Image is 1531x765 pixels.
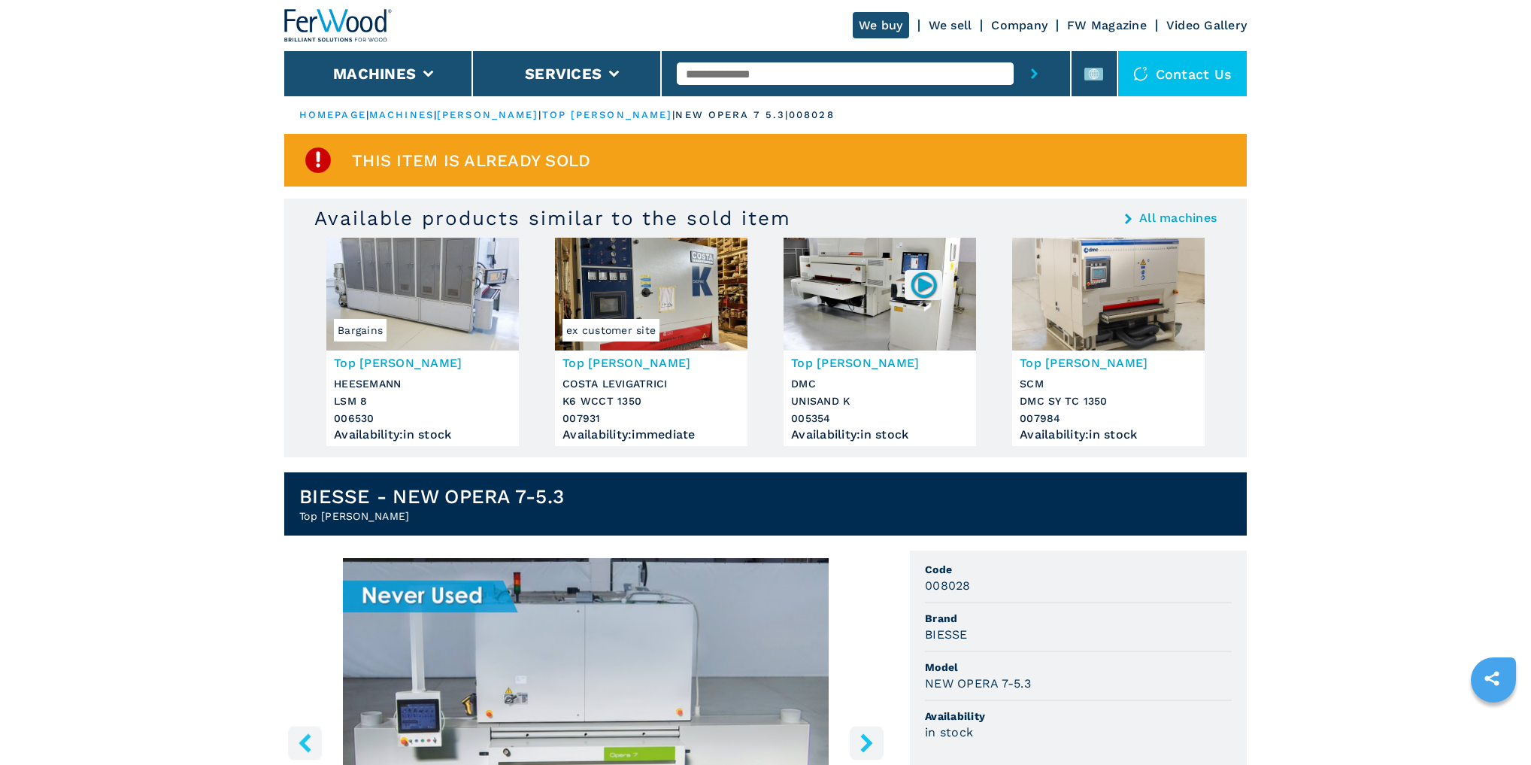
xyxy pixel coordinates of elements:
a: Video Gallery [1166,18,1247,32]
a: Top Sanders DMC UNISAND K005354Top [PERSON_NAME]DMCUNISAND K005354Availability:in stock [784,238,976,446]
p: 008028 [789,108,835,122]
h3: NEW OPERA 7-5.3 [925,675,1031,692]
div: Availability : in stock [334,431,511,439]
h1: BIESSE - NEW OPERA 7-5.3 [299,484,564,508]
a: HOMEPAGE [299,109,366,120]
span: | [672,109,675,120]
img: Top Sanders SCM DMC SY TC 1350 [1012,238,1205,351]
span: | [434,109,437,120]
span: ex customer site [562,319,659,342]
h3: Top [PERSON_NAME] [334,354,511,372]
a: Company [991,18,1047,32]
a: machines [369,109,434,120]
div: Availability : in stock [791,431,969,439]
div: Availability : in stock [1020,431,1197,439]
h3: DMC UNISAND K 005354 [791,375,969,427]
div: Contact us [1118,51,1248,96]
a: sharethis [1473,660,1511,697]
h3: BIESSE [925,626,968,643]
span: This item is already sold [352,152,590,169]
span: Code [925,562,1232,577]
span: | [366,109,369,120]
h3: Top [PERSON_NAME] [791,354,969,372]
iframe: Chat [1467,697,1520,754]
h3: Top [PERSON_NAME] [1020,354,1197,372]
button: Machines [333,65,416,83]
a: Top Sanders HEESEMANN LSM 8BargainsTop [PERSON_NAME]HEESEMANNLSM 8006530Availability:in stock [326,238,519,446]
h3: COSTA LEVIGATRICI K6 WCCT 1350 007931 [562,375,740,427]
a: FW Magazine [1067,18,1147,32]
h3: in stock [925,724,973,741]
img: SoldProduct [303,145,333,175]
span: Bargains [334,319,387,342]
img: Contact us [1133,66,1148,81]
h3: Top [PERSON_NAME] [562,354,740,372]
div: Availability : immediate [562,431,740,439]
h3: 008028 [925,577,971,594]
a: We sell [929,18,972,32]
span: Model [925,660,1232,675]
button: right-button [850,726,884,760]
h3: HEESEMANN LSM 8 006530 [334,375,511,427]
a: [PERSON_NAME] [437,109,538,120]
button: left-button [288,726,322,760]
img: Ferwood [284,9,393,42]
a: We buy [853,12,909,38]
a: Top Sanders COSTA LEVIGATRICI K6 WCCT 1350ex customer siteTop [PERSON_NAME]COSTA LEVIGATRICIK6 WC... [555,238,747,446]
span: | [538,109,541,120]
h3: SCM DMC SY TC 1350 007984 [1020,375,1197,427]
span: Brand [925,611,1232,626]
img: Top Sanders DMC UNISAND K [784,238,976,351]
a: Top Sanders SCM DMC SY TC 1350Top [PERSON_NAME]SCMDMC SY TC 1350007984Availability:in stock [1012,238,1205,446]
img: 005354 [909,270,938,299]
button: submit-button [1014,51,1055,96]
a: All machines [1139,212,1217,224]
h2: Top [PERSON_NAME] [299,508,564,524]
img: Top Sanders HEESEMANN LSM 8 [326,238,519,351]
span: Availability [925,709,1232,724]
h3: Available products similar to the sold item [314,206,791,230]
button: Services [525,65,602,83]
img: Top Sanders COSTA LEVIGATRICI K6 WCCT 1350 [555,238,747,351]
a: top [PERSON_NAME] [542,109,673,120]
p: new opera 7 5.3 | [675,108,789,122]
